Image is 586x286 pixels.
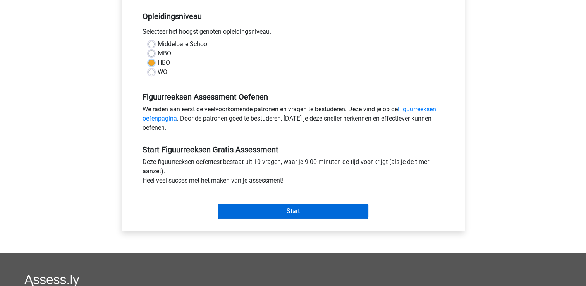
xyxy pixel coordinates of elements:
input: Start [218,204,368,219]
div: We raden aan eerst de veelvoorkomende patronen en vragen te bestuderen. Deze vind je op de . Door... [137,105,450,136]
label: MBO [158,49,171,58]
label: Middelbare School [158,40,209,49]
h5: Start Figuurreeksen Gratis Assessment [143,145,444,154]
div: Deze figuurreeksen oefentest bestaat uit 10 vragen, waar je 9:00 minuten de tijd voor krijgt (als... [137,157,450,188]
div: Selecteer het hoogst genoten opleidingsniveau. [137,27,450,40]
label: HBO [158,58,170,67]
label: WO [158,67,167,77]
h5: Figuurreeksen Assessment Oefenen [143,92,444,102]
h5: Opleidingsniveau [143,9,444,24]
